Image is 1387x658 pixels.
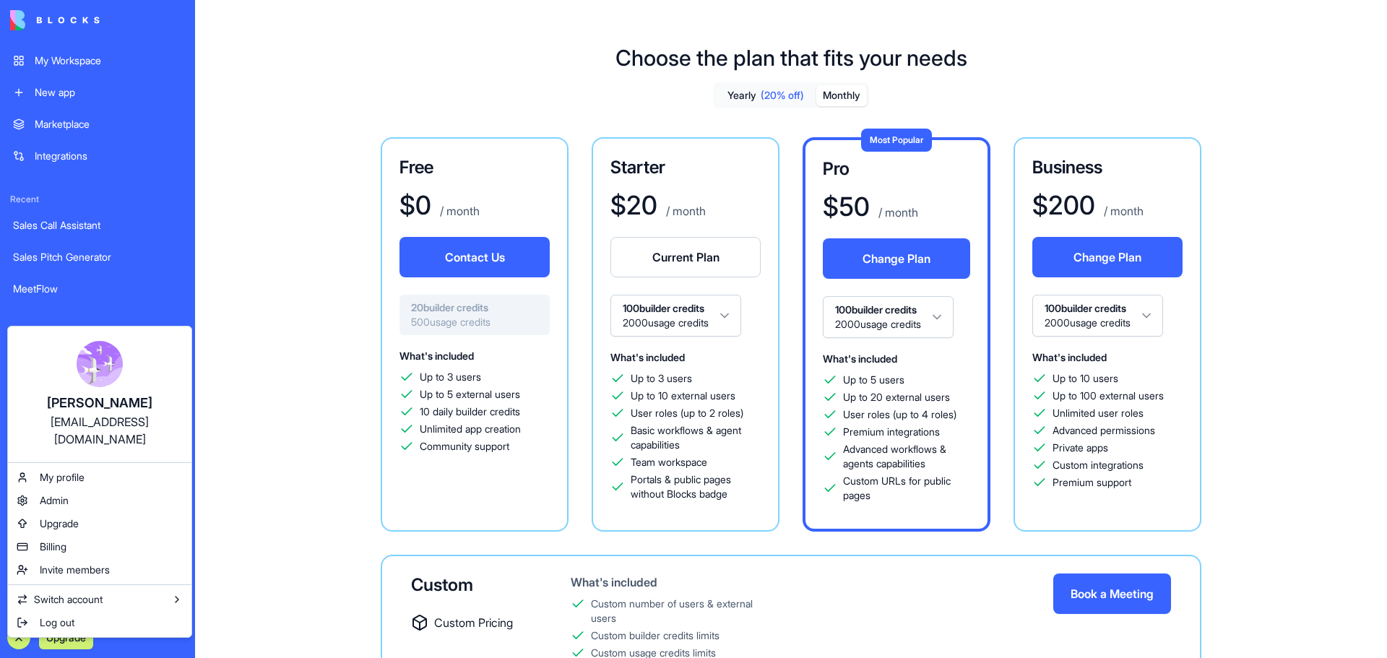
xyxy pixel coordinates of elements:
[40,516,79,531] span: Upgrade
[34,592,103,607] span: Switch account
[11,512,189,535] a: Upgrade
[40,470,85,485] span: My profile
[11,489,189,512] a: Admin
[11,329,189,459] a: [PERSON_NAME][EMAIL_ADDRESS][DOMAIN_NAME]
[13,218,182,233] div: Sales Call Assistant
[40,615,74,630] span: Log out
[13,250,182,264] div: Sales Pitch Generator
[22,393,177,413] div: [PERSON_NAME]
[11,535,189,558] a: Billing
[11,466,189,489] a: My profile
[40,540,66,554] span: Billing
[4,194,191,205] span: Recent
[13,282,182,296] div: MeetFlow
[77,341,123,387] img: ACg8ocK7tC6GmUTa3wYSindAyRLtnC5UahbIIijpwl7Jo_uOzWMSvt0=s96-c
[22,413,177,448] div: [EMAIL_ADDRESS][DOMAIN_NAME]
[11,558,189,581] a: Invite members
[40,563,110,577] span: Invite members
[40,493,69,508] span: Admin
